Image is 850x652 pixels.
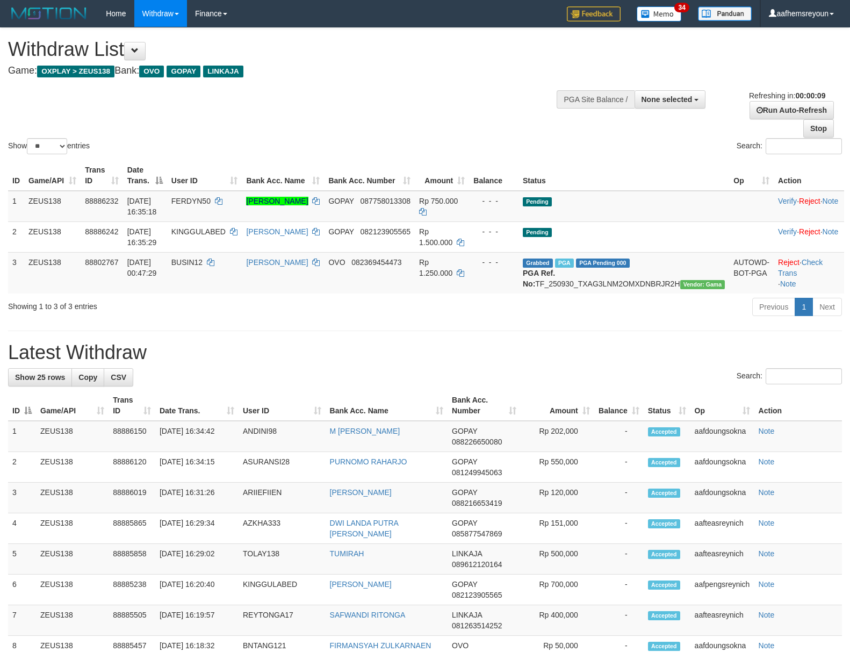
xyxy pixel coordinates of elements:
span: Rp 750.000 [419,197,458,205]
th: Trans ID: activate to sort column ascending [109,390,155,421]
th: Balance [469,160,518,191]
td: aafdoungsokna [690,483,754,513]
a: Stop [803,119,834,138]
a: Note [780,280,796,288]
th: Amount: activate to sort column ascending [415,160,469,191]
td: aafteasreynich [690,513,754,544]
img: panduan.png [698,6,752,21]
a: [PERSON_NAME] [246,227,308,236]
span: Copy [78,373,97,382]
td: · · [774,252,844,293]
td: ZEUS138 [36,483,109,513]
td: aafdoungsokna [690,421,754,452]
a: TUMIRAH [330,549,364,558]
td: ARIIEFIIEN [239,483,326,513]
span: Copy 082123905565 to clipboard [361,227,410,236]
span: 34 [674,3,689,12]
strong: 00:00:09 [795,91,825,100]
a: Note [759,519,775,527]
a: Note [759,641,775,650]
a: Reject [799,197,820,205]
td: [DATE] 16:31:26 [155,483,239,513]
th: Bank Acc. Name: activate to sort column ascending [326,390,448,421]
span: GOPAY [452,519,477,527]
a: [PERSON_NAME] [330,488,392,497]
span: Copy 088216653419 to clipboard [452,499,502,507]
td: ZEUS138 [36,421,109,452]
td: 4 [8,513,36,544]
td: ANDINI98 [239,421,326,452]
input: Search: [766,368,842,384]
h1: Latest Withdraw [8,342,842,363]
td: aafteasreynich [690,544,754,575]
span: 88802767 [85,258,118,267]
span: Accepted [648,642,680,651]
div: Showing 1 to 3 of 3 entries [8,297,346,312]
a: Run Auto-Refresh [750,101,834,119]
a: Note [759,427,775,435]
td: 88886150 [109,421,155,452]
span: [DATE] 16:35:29 [127,227,157,247]
span: Accepted [648,550,680,559]
th: Bank Acc. Number: activate to sort column ascending [448,390,521,421]
td: - [594,575,644,605]
span: OVO [139,66,164,77]
span: PGA Pending [576,259,630,268]
a: Note [759,457,775,466]
td: Rp 700,000 [521,575,594,605]
td: ZEUS138 [24,252,81,293]
td: 88885865 [109,513,155,544]
td: - [594,605,644,636]
td: Rp 202,000 [521,421,594,452]
a: Verify [778,197,797,205]
a: Note [759,488,775,497]
th: Op: activate to sort column ascending [690,390,754,421]
th: Action [774,160,844,191]
td: TOLAY138 [239,544,326,575]
b: PGA Ref. No: [523,269,555,288]
a: Check Trans [778,258,823,277]
a: Previous [752,298,795,316]
td: Rp 151,000 [521,513,594,544]
th: ID: activate to sort column descending [8,390,36,421]
label: Search: [737,368,842,384]
div: PGA Site Balance / [557,90,634,109]
td: TF_250930_TXAG3LNM2OMXDNBRJR2H [518,252,729,293]
input: Search: [766,138,842,154]
a: FIRMANSYAH ZULKARNAEN [330,641,431,650]
a: Note [759,580,775,589]
th: Trans ID: activate to sort column ascending [81,160,123,191]
td: - [594,513,644,544]
td: aafdoungsokna [690,452,754,483]
span: 88886242 [85,227,118,236]
td: ZEUS138 [36,575,109,605]
span: KINGGULABED [171,227,226,236]
td: ZEUS138 [36,544,109,575]
span: Accepted [648,581,680,590]
h1: Withdraw List [8,39,556,60]
span: Accepted [648,458,680,467]
a: PURNOMO RAHARJO [330,457,407,466]
td: [DATE] 16:29:02 [155,544,239,575]
a: Copy [71,368,104,386]
span: Show 25 rows [15,373,65,382]
span: [DATE] 16:35:18 [127,197,157,216]
span: GOPAY [452,580,477,589]
span: LINKAJA [452,611,482,619]
a: Note [823,197,839,205]
td: - [594,483,644,513]
td: 3 [8,483,36,513]
a: Next [812,298,842,316]
span: GOPAY [452,488,477,497]
td: Rp 500,000 [521,544,594,575]
button: None selected [635,90,706,109]
span: [DATE] 00:47:29 [127,258,157,277]
span: OVO [452,641,469,650]
th: User ID: activate to sort column ascending [167,160,242,191]
span: Pending [523,228,552,237]
a: SAFWANDI RITONGA [330,611,406,619]
a: [PERSON_NAME] [246,197,308,205]
span: Grabbed [523,259,553,268]
td: [DATE] 16:29:34 [155,513,239,544]
td: - [594,421,644,452]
